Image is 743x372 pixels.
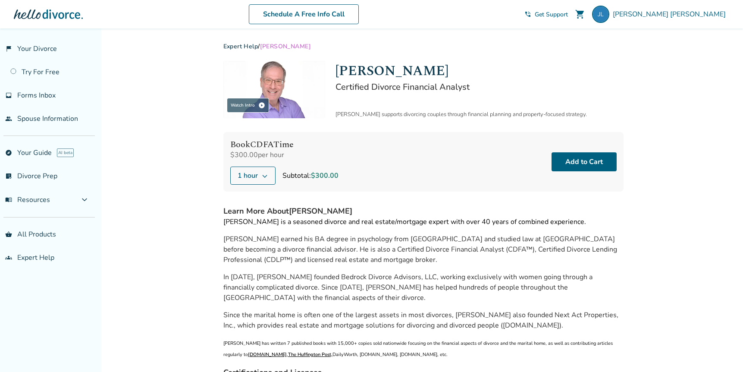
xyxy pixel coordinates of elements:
img: landers@nextactproperties.com [592,6,609,23]
a: The Huffington Post, [288,351,332,358]
span: 1 hour [238,170,258,181]
h2: Certified Divorce Financial Analyst [335,81,624,93]
a: [DOMAIN_NAME] [248,351,287,358]
p: In [DATE], [PERSON_NAME] founded Bedrock Divorce Advisors, LLC, working exclusively with women go... [223,272,624,303]
span: shopping_cart [575,9,585,19]
span: Resources [5,195,50,205]
a: Schedule A Free Info Call [249,4,359,24]
h4: Learn More About [PERSON_NAME] [223,205,624,217]
p: Since the marital home is often one of the largest assets in most divorces, [PERSON_NAME] also fo... [223,310,624,331]
a: phone_in_talkGet Support [524,10,568,19]
span: explore [5,149,12,156]
span: expand_more [79,195,90,205]
div: [PERSON_NAME] supports divorcing couples through financial planning and property-focused strategy. [335,110,624,118]
span: Get Support [535,10,568,19]
span: Forms Inbox [17,91,56,100]
span: list_alt_check [5,173,12,180]
span: AI beta [57,148,74,157]
span: menu_book [5,196,12,203]
div: / [223,42,624,50]
span: inbox [5,92,12,99]
button: 1 hour [230,167,276,185]
span: , [287,351,288,358]
a: Expert Help [223,42,258,50]
iframe: Chat Widget [700,331,743,372]
div: $300.00 per hour [230,150,339,160]
span: groups [5,254,12,261]
span: people [5,115,12,122]
span: DailyWorth, [DOMAIN_NAME], [DOMAIN_NAME], etc. [332,351,448,358]
h1: [PERSON_NAME] [335,61,624,81]
div: Subtotal: [282,170,339,181]
span: $300.00 [311,171,339,180]
span: [PERSON_NAME] [PERSON_NAME] [613,9,729,19]
div: Watch Intro [227,98,269,113]
span: [PERSON_NAME] is a seasoned divorce and real estate/mortgage expert with over 40 years of combine... [223,217,586,227]
p: [PERSON_NAME] earned his BA degree in psychology from [GEOGRAPHIC_DATA] and studied law at [GEOGR... [223,234,624,265]
span: [PERSON_NAME] has written 7 published books with 15,000+ copies sold nationwide focusing on the f... [223,340,613,358]
span: play_circle [258,102,265,109]
span: phone_in_talk [524,11,531,18]
span: [PERSON_NAME] [260,42,311,50]
span: flag_2 [5,45,12,52]
img: Jeff Landers [223,61,325,118]
button: Add to Cart [552,152,617,171]
h4: Book CDFA Time [230,139,339,150]
span: shopping_basket [5,231,12,238]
